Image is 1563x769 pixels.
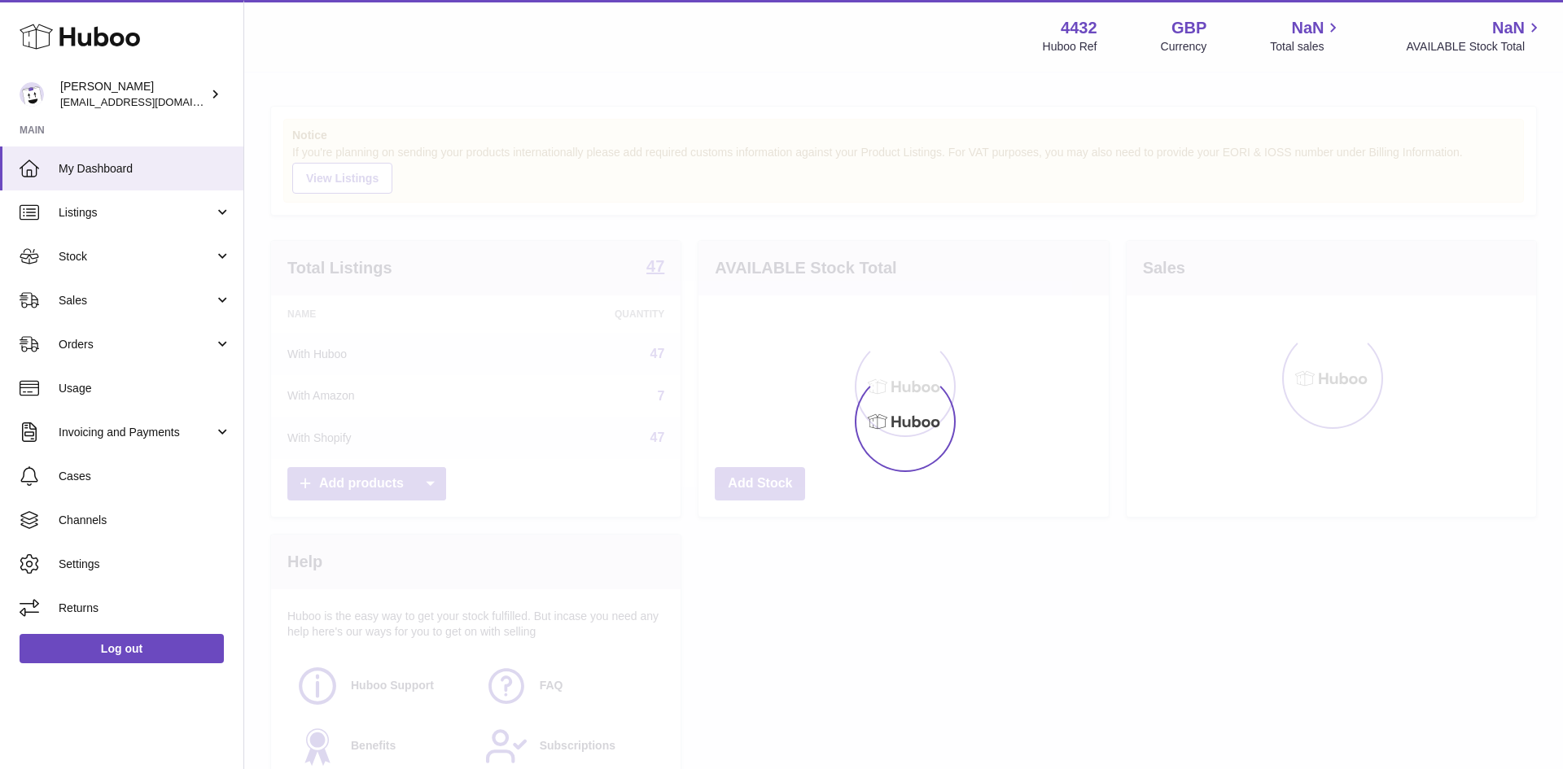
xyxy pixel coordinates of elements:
[59,205,214,221] span: Listings
[59,161,231,177] span: My Dashboard
[1171,17,1206,39] strong: GBP
[59,513,231,528] span: Channels
[1291,17,1324,39] span: NaN
[59,249,214,264] span: Stock
[59,425,214,440] span: Invoicing and Payments
[59,557,231,572] span: Settings
[1161,39,1207,55] div: Currency
[59,381,231,396] span: Usage
[59,337,214,352] span: Orders
[20,82,44,107] img: internalAdmin-4432@internal.huboo.com
[1492,17,1525,39] span: NaN
[1061,17,1097,39] strong: 4432
[1270,39,1342,55] span: Total sales
[59,469,231,484] span: Cases
[59,601,231,616] span: Returns
[60,95,239,108] span: [EMAIL_ADDRESS][DOMAIN_NAME]
[1270,17,1342,55] a: NaN Total sales
[59,293,214,308] span: Sales
[60,79,207,110] div: [PERSON_NAME]
[20,634,224,663] a: Log out
[1043,39,1097,55] div: Huboo Ref
[1406,39,1543,55] span: AVAILABLE Stock Total
[1406,17,1543,55] a: NaN AVAILABLE Stock Total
